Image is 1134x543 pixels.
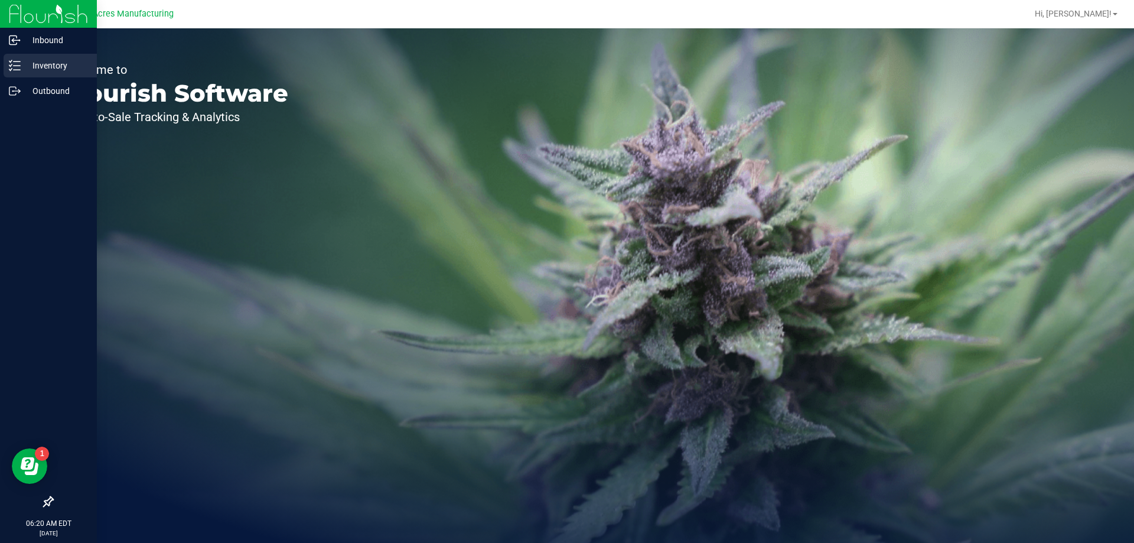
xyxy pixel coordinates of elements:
[64,64,288,76] p: Welcome to
[21,84,92,98] p: Outbound
[5,518,92,529] p: 06:20 AM EDT
[5,529,92,538] p: [DATE]
[1035,9,1112,18] span: Hi, [PERSON_NAME]!
[9,34,21,46] inline-svg: Inbound
[35,447,49,461] iframe: Resource center unread badge
[9,85,21,97] inline-svg: Outbound
[12,448,47,484] iframe: Resource center
[9,60,21,71] inline-svg: Inventory
[67,9,174,19] span: Green Acres Manufacturing
[21,58,92,73] p: Inventory
[21,33,92,47] p: Inbound
[64,111,288,123] p: Seed-to-Sale Tracking & Analytics
[64,82,288,105] p: Flourish Software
